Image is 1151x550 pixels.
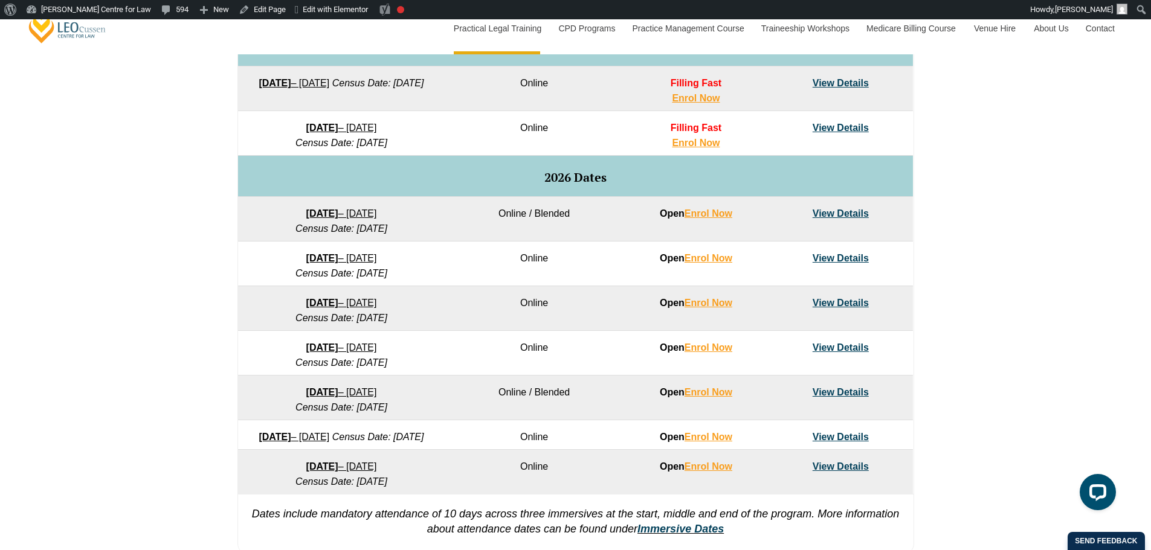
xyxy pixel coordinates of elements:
[295,313,387,323] em: Census Date: [DATE]
[295,476,387,487] em: Census Date: [DATE]
[660,253,732,263] strong: Open
[295,357,387,368] em: Census Date: [DATE]
[306,253,377,263] a: [DATE]– [DATE]
[660,461,732,472] strong: Open
[813,253,869,263] a: View Details
[965,2,1025,54] a: Venue Hire
[445,197,624,241] td: Online / Blended
[813,461,869,472] a: View Details
[259,432,291,442] strong: [DATE]
[685,208,732,219] a: Enrol Now
[252,508,900,535] em: Dates include mandatory attendance of 10 days across three immersives at the start, middle and en...
[813,387,869,397] a: View Details
[660,387,732,397] strong: Open
[813,298,869,308] a: View Details
[445,420,624,450] td: Online
[306,461,338,472] strong: [DATE]
[332,432,424,442] em: Census Date: [DATE]
[1025,2,1077,54] a: About Us
[637,523,724,535] a: Immersive Dates
[672,138,720,148] a: Enrol Now
[1070,469,1121,520] iframe: LiveChat chat widget
[306,208,338,219] strong: [DATE]
[295,268,387,278] em: Census Date: [DATE]
[259,432,329,442] a: [DATE]– [DATE]
[660,208,732,219] strong: Open
[685,298,732,308] a: Enrol Now
[445,376,624,420] td: Online / Blended
[445,111,624,156] td: Online
[544,169,607,185] span: 2026 Dates
[672,93,720,103] a: Enrol Now
[306,253,338,263] strong: [DATE]
[660,432,732,442] strong: Open
[306,387,377,397] a: [DATE]– [DATE]
[857,2,965,54] a: Medicare Billing Course
[259,78,329,88] a: [DATE]– [DATE]
[549,2,623,54] a: CPD Programs
[685,253,732,263] a: Enrol Now
[306,123,377,133] a: [DATE]– [DATE]
[303,5,368,14] span: Edit with Elementor
[813,342,869,353] a: View Details
[445,331,624,376] td: Online
[685,461,732,472] a: Enrol Now
[445,286,624,331] td: Online
[813,78,869,88] a: View Details
[671,78,721,88] span: Filling Fast
[1077,2,1124,54] a: Contact
[1055,5,1113,14] span: [PERSON_NAME]
[306,387,338,397] strong: [DATE]
[445,241,624,286] td: Online
[752,2,857,54] a: Traineeship Workshops
[306,342,338,353] strong: [DATE]
[295,223,387,234] em: Census Date: [DATE]
[306,208,377,219] a: [DATE]– [DATE]
[295,138,387,148] em: Census Date: [DATE]
[685,342,732,353] a: Enrol Now
[259,78,291,88] strong: [DATE]
[660,298,732,308] strong: Open
[306,342,377,353] a: [DATE]– [DATE]
[306,298,338,308] strong: [DATE]
[332,78,424,88] em: Census Date: [DATE]
[445,66,624,111] td: Online
[813,208,869,219] a: View Details
[813,123,869,133] a: View Details
[624,2,752,54] a: Practice Management Course
[306,461,377,472] a: [DATE]– [DATE]
[397,6,404,13] div: Focus keyphrase not set
[306,123,338,133] strong: [DATE]
[671,123,721,133] span: Filling Fast
[813,432,869,442] a: View Details
[306,298,377,308] a: [DATE]– [DATE]
[685,387,732,397] a: Enrol Now
[445,450,624,494] td: Online
[27,10,108,44] a: [PERSON_NAME] Centre for Law
[445,2,550,54] a: Practical Legal Training
[660,342,732,353] strong: Open
[295,402,387,412] em: Census Date: [DATE]
[685,432,732,442] a: Enrol Now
